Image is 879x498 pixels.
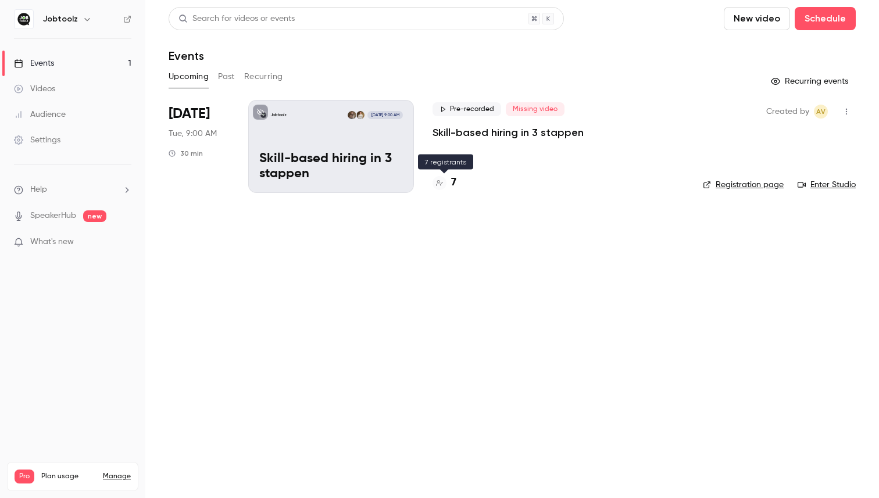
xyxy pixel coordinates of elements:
[14,134,60,146] div: Settings
[14,184,131,196] li: help-dropdown-opener
[169,105,210,123] span: [DATE]
[259,152,403,182] p: Skill-based hiring in 3 stappen
[356,111,365,119] img: Arne Vanaelst
[169,100,230,193] div: Oct 21 Tue, 9:00 AM (Europe/Brussels)
[451,175,456,191] h4: 7
[15,10,33,28] img: Jobtoolz
[724,7,790,30] button: New video
[795,7,856,30] button: Schedule
[14,58,54,69] div: Events
[14,109,66,120] div: Audience
[433,126,584,139] a: Skill-based hiring in 3 stappen
[798,179,856,191] a: Enter Studio
[43,13,78,25] h6: Jobtoolz
[433,175,456,191] a: 7
[703,179,784,191] a: Registration page
[103,472,131,481] a: Manage
[30,210,76,222] a: SpeakerHub
[244,67,283,86] button: Recurring
[270,112,287,118] p: Jobtoolz
[766,105,809,119] span: Created by
[816,105,826,119] span: AV
[218,67,235,86] button: Past
[169,128,217,139] span: Tue, 9:00 AM
[506,102,564,116] span: Missing video
[15,470,34,483] span: Pro
[30,236,74,248] span: What's new
[169,149,203,158] div: 30 min
[117,237,131,248] iframe: Noticeable Trigger
[14,83,55,95] div: Videos
[814,105,828,119] span: Arne Vanaelst
[30,184,47,196] span: Help
[433,102,501,116] span: Pre-recorded
[83,210,106,222] span: new
[766,72,856,91] button: Recurring events
[178,13,295,25] div: Search for videos or events
[248,100,414,193] a: Skill-based hiring in 3 stappenJobtoolzArne VanaelstDavina Linclauw[DATE] 9:00 AMSkill-based hiri...
[41,472,96,481] span: Plan usage
[169,49,204,63] h1: Events
[348,111,356,119] img: Davina Linclauw
[367,111,402,119] span: [DATE] 9:00 AM
[169,67,209,86] button: Upcoming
